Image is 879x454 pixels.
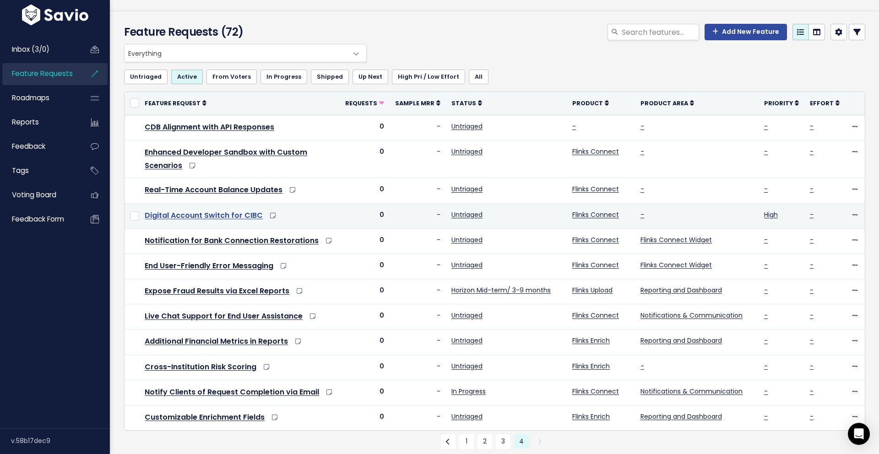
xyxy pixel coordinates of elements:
a: - [810,147,814,156]
td: - [390,330,446,355]
a: - [810,122,814,131]
td: - [390,254,446,279]
a: Status [451,98,482,108]
a: Flinks Connect [572,311,619,320]
a: Live Chat Support for End User Assistance [145,311,303,321]
a: Feature Requests [2,63,76,84]
a: - [810,336,814,345]
a: Product Area [640,98,694,108]
td: - [390,115,446,140]
a: - [810,184,814,194]
a: - [640,362,644,371]
a: - [810,311,814,320]
a: Untriaged [451,311,483,320]
a: - [764,122,768,131]
a: Feedback [2,136,76,157]
a: - [640,210,644,219]
a: Notify Clients of Request Completion via Email [145,387,319,397]
span: Everything [125,44,348,62]
span: Sample MRR [395,99,434,107]
td: - [390,203,446,228]
a: - [640,122,644,131]
a: CDB Alignment with API Responses [145,122,274,132]
td: 0 [340,355,390,380]
span: Voting Board [12,190,56,200]
ul: Filter feature requests [124,70,865,84]
td: - [390,178,446,203]
a: Flinks Connect [572,387,619,396]
a: - [764,336,768,345]
input: Search features... [621,24,699,40]
span: Reports [12,117,39,127]
a: Reports [2,112,76,133]
a: - [640,147,644,156]
a: Untriaged [451,362,483,371]
a: - [764,260,768,270]
a: Priority [764,98,799,108]
span: Roadmaps [12,93,49,103]
td: - [390,355,446,380]
a: - [810,235,814,244]
a: Untriaged [451,260,483,270]
a: Additional Financial Metrics in Reports [145,336,288,346]
td: - [390,380,446,405]
a: Untriaged [451,412,483,421]
a: Customizable Enrichment Fields [145,412,265,422]
a: - [764,147,768,156]
div: v.58b17dec9 [11,429,110,453]
a: High [764,210,778,219]
td: 0 [340,228,390,254]
a: All [469,70,488,84]
a: 2 [477,434,492,449]
a: Flinks Upload [572,286,613,295]
a: Active [171,70,203,84]
span: Product Area [640,99,688,107]
a: Notifications & Communication [640,311,743,320]
a: Effort [810,98,840,108]
a: Flinks Connect [572,210,619,219]
span: Tags [12,166,29,175]
a: - [764,311,768,320]
a: - [810,260,814,270]
td: - [390,279,446,304]
span: Status [451,99,476,107]
a: Inbox (3/0) [2,39,76,60]
a: Feedback form [2,209,76,230]
a: - [764,387,768,396]
span: Everything [124,44,367,62]
a: Flinks Enrich [572,336,610,345]
a: - [810,412,814,421]
a: - [810,387,814,396]
span: Feedback form [12,214,64,224]
a: Flinks Connect Widget [640,260,712,270]
span: 4 [514,434,529,449]
a: Untriaged [451,210,483,219]
a: 3 [496,434,510,449]
a: Product [572,98,609,108]
td: 0 [340,279,390,304]
a: Untriaged [451,184,483,194]
td: - [390,304,446,330]
a: Untriaged [124,70,168,84]
a: Feature Request [145,98,206,108]
td: 0 [340,304,390,330]
a: - [764,362,768,371]
a: Reporting and Dashboard [640,412,722,421]
a: Horizon Mid-term/ 3-9 months [451,286,551,295]
td: 0 [340,380,390,405]
span: Feature Request [145,99,201,107]
a: - [764,412,768,421]
a: Requests [345,98,384,108]
img: logo-white.9d6f32f41409.svg [20,5,91,25]
a: Shipped [311,70,349,84]
a: Flinks Connect Widget [640,235,712,244]
a: Flinks Enrich [572,412,610,421]
a: Reporting and Dashboard [640,336,722,345]
a: - [764,286,768,295]
td: 0 [340,405,390,431]
a: Real-Time Account Balance Updates [145,184,282,195]
span: Inbox (3/0) [12,44,49,54]
a: Voting Board [2,184,76,205]
div: Open Intercom Messenger [848,423,870,445]
a: - [640,184,644,194]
